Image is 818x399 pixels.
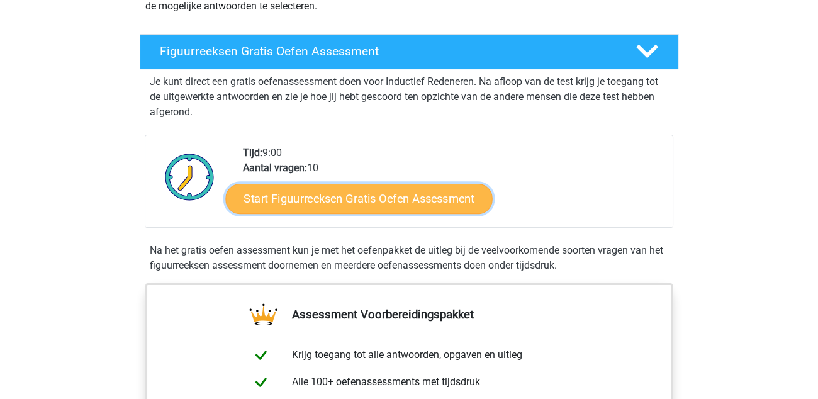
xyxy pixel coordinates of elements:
[233,145,672,227] div: 9:00 10
[243,162,307,174] b: Aantal vragen:
[158,145,221,208] img: Klok
[150,74,668,120] p: Je kunt direct een gratis oefenassessment doen voor Inductief Redeneren. Na afloop van de test kr...
[145,243,673,273] div: Na het gratis oefen assessment kun je met het oefenpakket de uitleg bij de veelvoorkomende soorte...
[243,147,262,159] b: Tijd:
[160,44,615,59] h4: Figuurreeksen Gratis Oefen Assessment
[226,183,493,213] a: Start Figuurreeksen Gratis Oefen Assessment
[135,34,683,69] a: Figuurreeksen Gratis Oefen Assessment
